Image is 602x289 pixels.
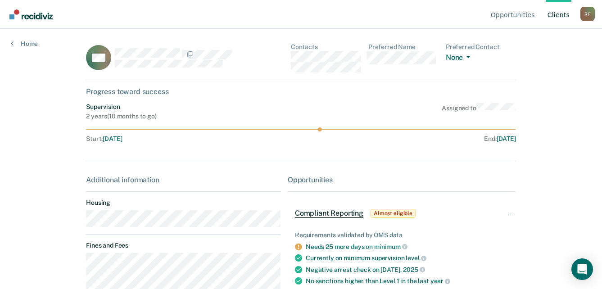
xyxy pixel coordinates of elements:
[291,43,361,51] dt: Contacts
[86,176,281,184] div: Additional information
[430,277,450,284] span: year
[406,254,426,262] span: level
[305,135,516,143] div: End :
[580,7,595,21] button: Profile dropdown button
[86,87,516,96] div: Progress toward success
[306,266,509,274] div: Negative arrest check on [DATE],
[9,9,53,19] img: Recidiviz
[11,40,38,48] a: Home
[306,243,401,250] a: Needs 25 more days on minimum
[306,277,509,285] div: No sanctions higher than Level 1 in the last
[446,53,474,63] button: None
[86,113,157,120] div: 2 years ( 10 months to go )
[446,43,516,51] dt: Preferred Contact
[86,199,281,207] dt: Housing
[306,254,509,262] div: Currently on minimum supervision
[368,43,439,51] dt: Preferred Name
[580,7,595,21] div: R F
[86,242,281,249] dt: Fines and Fees
[497,135,516,142] span: [DATE]
[403,266,425,273] span: 2025
[371,209,416,218] span: Almost eligible
[288,199,516,228] div: Compliant ReportingAlmost eligible
[295,231,509,239] div: Requirements validated by OMS data
[571,258,593,280] div: Open Intercom Messenger
[442,103,516,120] div: Assigned to
[103,135,122,142] span: [DATE]
[295,209,363,218] span: Compliant Reporting
[288,176,516,184] div: Opportunities
[86,135,301,143] div: Start :
[86,103,157,111] div: Supervision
